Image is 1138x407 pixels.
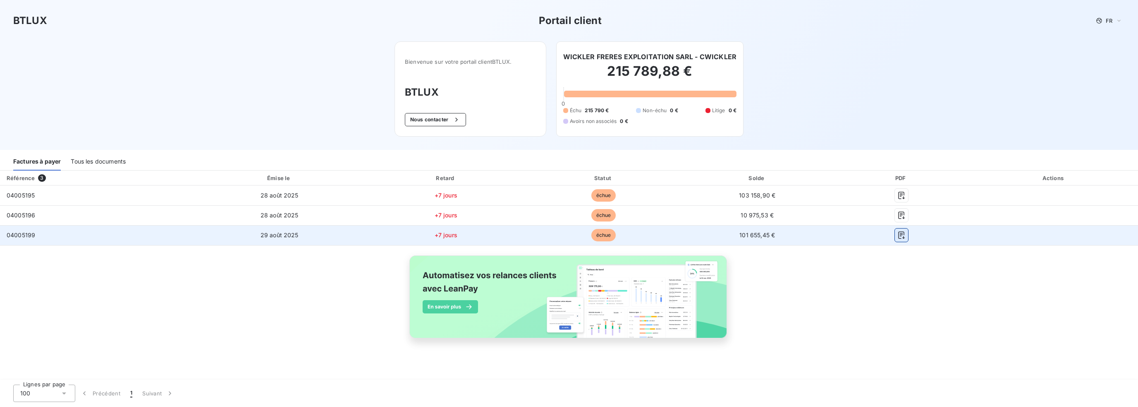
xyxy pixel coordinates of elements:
div: Référence [7,175,35,181]
span: 28 août 2025 [261,212,299,219]
span: Litige [712,107,725,114]
span: 04005199 [7,231,35,238]
span: Non-échu [643,107,667,114]
h6: WICKLER FRERES EXPLOITATION SARL - CWICKLER [563,52,736,62]
span: 04005195 [7,192,35,199]
span: Échu [570,107,582,114]
button: Suivant [137,385,179,402]
span: 0 € [620,118,628,125]
div: Retard [368,174,524,182]
span: 3 [38,174,45,182]
span: 10 975,53 € [741,212,774,219]
span: 100 [20,389,30,397]
div: Tous les documents [71,153,126,171]
span: échue [591,209,616,222]
span: 215 790 € [585,107,609,114]
button: Nous contacter [405,113,466,126]
h3: BTLUX [13,13,47,28]
h2: 215 789,88 € [563,63,736,88]
div: Statut [527,174,680,182]
span: 1 [130,389,132,397]
div: PDF [835,174,968,182]
span: Bienvenue sur votre portail client BTLUX . [405,58,536,65]
div: Factures à payer [13,153,61,171]
h3: BTLUX [405,85,536,100]
button: Précédent [75,385,125,402]
span: 04005196 [7,212,35,219]
img: banner [402,250,736,352]
div: Émise le [194,174,365,182]
h3: Portail client [539,13,602,28]
span: échue [591,229,616,241]
span: 28 août 2025 [261,192,299,199]
div: Solde [683,174,832,182]
span: FR [1106,17,1112,24]
span: +7 jours [435,192,457,199]
span: 0 € [670,107,678,114]
span: Avoirs non associés [570,118,617,125]
span: 103 158,90 € [739,192,775,199]
div: Actions [971,174,1136,182]
span: échue [591,189,616,202]
span: 0 € [729,107,736,114]
span: 101 655,45 € [739,231,775,238]
span: 29 août 2025 [261,231,299,238]
button: 1 [125,385,137,402]
span: +7 jours [435,231,457,238]
span: 0 [562,100,565,107]
span: +7 jours [435,212,457,219]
